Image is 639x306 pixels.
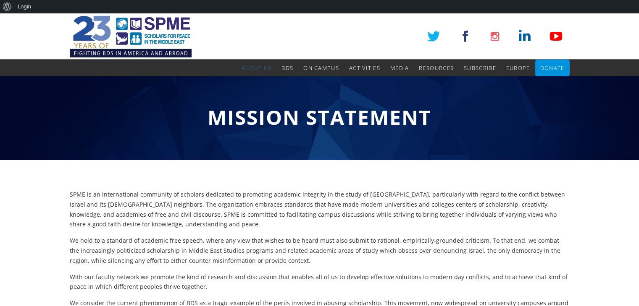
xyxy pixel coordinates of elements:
a: Media [390,60,409,76]
span: About Us [242,64,271,72]
a: Europe [506,60,530,76]
img: SPME [70,13,192,60]
span: BDS [281,64,293,72]
p: With our faculty network we promote the kind of research and discussion that enables all of us to... [70,272,570,292]
a: BDS [281,60,293,76]
span: On Campus [303,64,339,72]
a: Activities [349,60,380,76]
span: Subscribe [464,64,496,72]
a: On Campus [303,60,339,76]
span: Mission Statement [208,104,431,131]
span: Europe [506,64,530,72]
a: About Us [242,60,271,76]
p: We hold to a standard of academic free speech, where any view that wishes to be heard must also s... [70,236,570,265]
a: Resources [419,60,454,76]
span: Activities [349,64,380,72]
span: Media [390,64,409,72]
a: Donate [540,60,565,76]
a: Subscribe [464,60,496,76]
span: Resources [419,64,454,72]
p: SPME is an international community of scholars dedicated to promoting academic integrity in the s... [70,189,570,229]
span: Donate [540,64,565,72]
